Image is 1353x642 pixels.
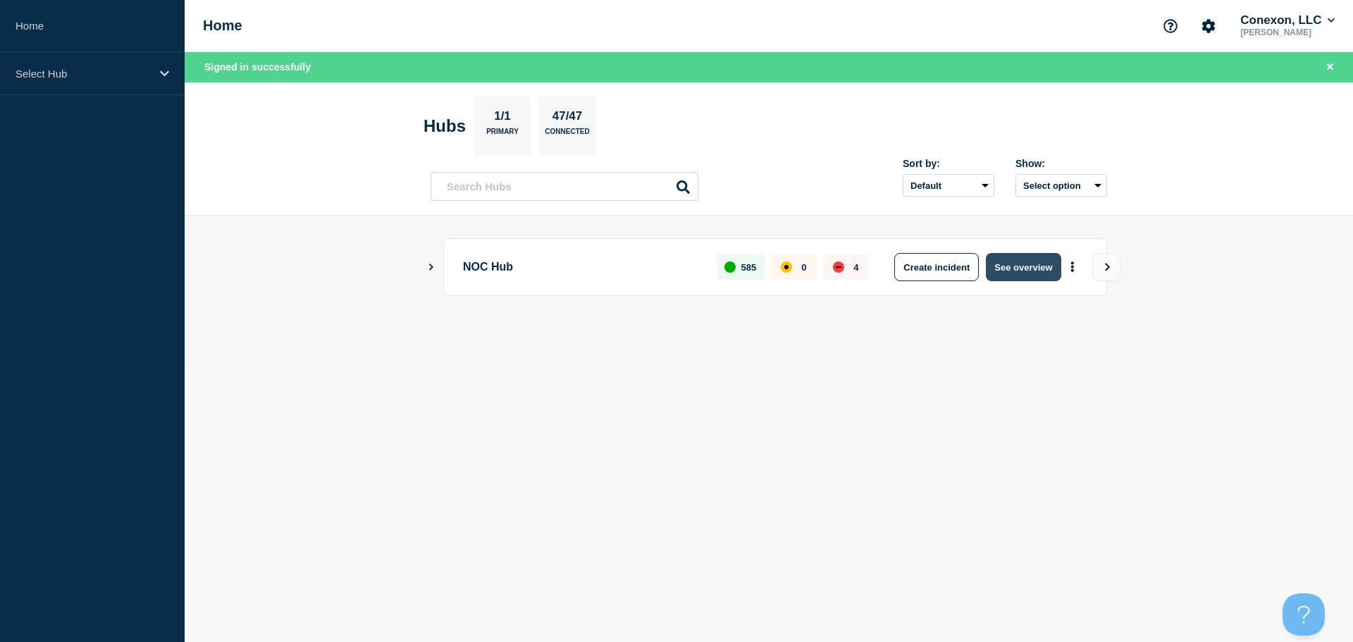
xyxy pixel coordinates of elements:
[833,261,844,273] div: down
[1237,27,1337,37] p: [PERSON_NAME]
[1092,253,1120,281] button: View
[801,262,806,273] p: 0
[424,116,466,136] h2: Hubs
[903,158,994,169] div: Sort by:
[1015,174,1107,197] button: Select option
[781,261,792,273] div: affected
[489,109,517,128] p: 1/1
[428,262,435,273] button: Show Connected Hubs
[986,253,1061,281] button: See overview
[1156,11,1185,41] button: Support
[203,18,242,34] h1: Home
[741,262,757,273] p: 585
[431,172,698,201] input: Search Hubs
[1063,254,1082,280] button: More actions
[1283,593,1325,636] iframe: Help Scout Beacon - Open
[1237,13,1337,27] button: Conexon, LLC
[545,128,589,142] p: Connected
[1194,11,1223,41] button: Account settings
[16,68,151,80] p: Select Hub
[724,261,736,273] div: up
[204,61,311,73] span: Signed in successfully
[547,109,588,128] p: 47/47
[1015,158,1107,169] div: Show:
[853,262,858,273] p: 4
[1321,59,1339,75] button: Close banner
[463,253,700,281] p: NOC Hub
[486,128,519,142] p: Primary
[894,253,979,281] button: Create incident
[903,174,994,197] select: Sort by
